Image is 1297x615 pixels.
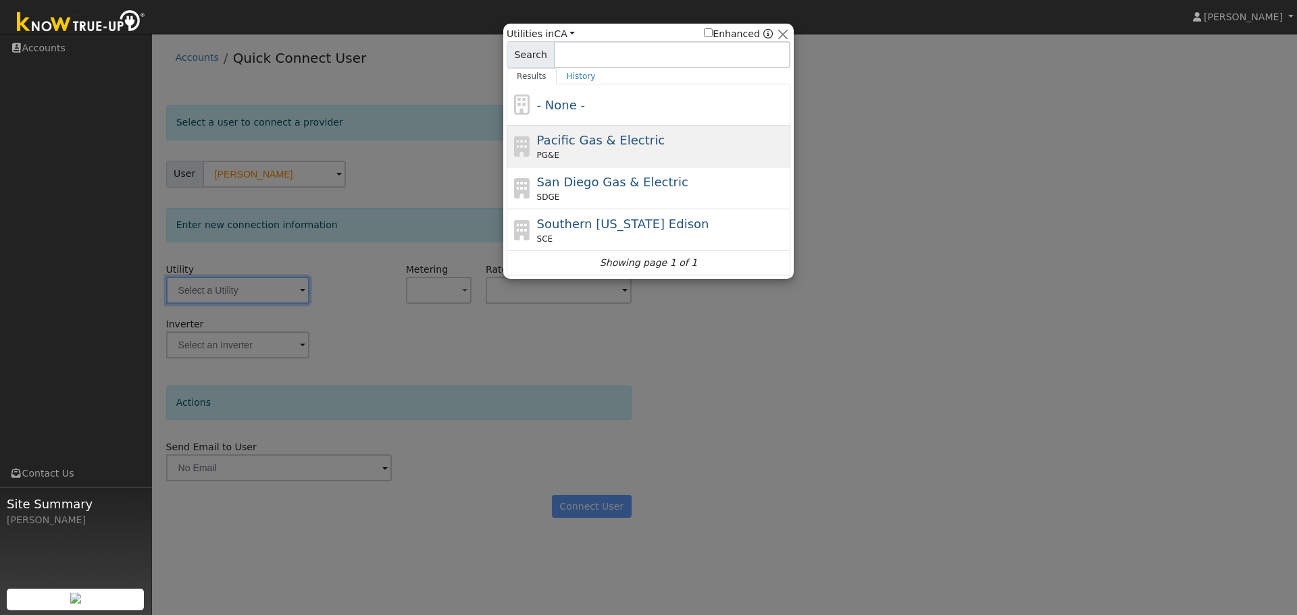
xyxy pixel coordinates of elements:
[537,233,553,245] span: SCE
[507,68,557,84] a: Results
[7,495,145,513] span: Site Summary
[537,133,665,147] span: Pacific Gas & Electric
[10,7,152,38] img: Know True-Up
[537,149,559,161] span: PG&E
[70,593,81,604] img: retrieve
[537,175,688,189] span: San Diego Gas & Electric
[763,28,773,39] a: Enhanced Providers
[507,41,555,68] span: Search
[600,256,697,270] i: Showing page 1 of 1
[537,191,560,203] span: SDGE
[7,513,145,527] div: [PERSON_NAME]
[704,27,760,41] label: Enhanced
[1204,11,1283,22] span: [PERSON_NAME]
[537,98,585,112] span: - None -
[704,28,713,37] input: Enhanced
[554,28,575,39] a: CA
[537,217,709,231] span: Southern [US_STATE] Edison
[507,27,575,41] span: Utilities in
[557,68,606,84] a: History
[704,27,773,41] span: Show enhanced providers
